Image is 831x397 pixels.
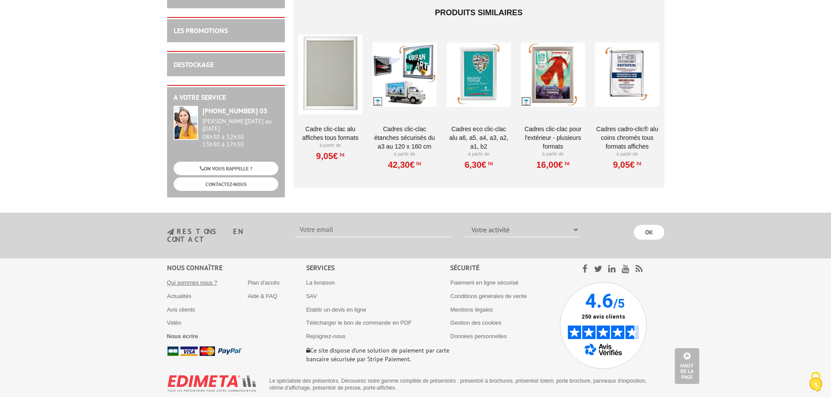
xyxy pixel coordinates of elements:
[536,162,569,167] a: 16,00€HT
[174,162,278,175] a: ON VOUS RAPPELLE ?
[373,125,437,151] a: Cadres Clic-Clac Étanches Sécurisés du A3 au 120 x 160 cm
[450,333,506,339] a: Données personnelles
[447,151,511,158] p: À partir de
[521,151,585,158] p: À partir de
[560,282,647,369] img: Avis Vérifiés - 4.6 sur 5 - 250 avis clients
[675,348,699,384] a: Haut de la page
[248,293,277,299] a: Aide & FAQ
[613,162,641,167] a: 9,05€HT
[465,162,493,167] a: 6,30€HT
[298,142,362,149] p: À partir de
[595,151,659,158] p: À partir de
[167,263,306,273] div: Nous connaître
[167,279,218,286] a: Qui sommes nous ?
[306,306,366,313] a: Etablir un devis en ligne
[270,377,658,391] p: Le spécialiste des présentoirs. Découvrez notre gamme complète de présentoirs : présentoir à broc...
[167,333,198,339] a: Nous écrire
[486,160,493,166] sup: HT
[174,106,198,140] img: widget-service.jpg
[306,279,335,286] a: La livraison
[634,225,664,240] input: OK
[167,319,181,326] a: Vidéo
[294,222,451,237] input: Votre email
[174,177,278,191] a: CONTACTEZ-NOUS
[202,106,267,115] strong: [PHONE_NUMBER] 03
[435,8,523,17] span: Produits similaires
[450,319,501,326] a: Gestion des cookies
[306,346,451,363] p: Ce site dispose d’une solution de paiement par carte bancaire sécurisée par Stripe Paiement.
[298,125,362,142] a: Cadre Clic-Clac Alu affiches tous formats
[521,125,585,151] a: Cadres Clic-Clac pour l'extérieur - PLUSIEURS FORMATS
[306,333,345,339] a: Rejoignez-nous
[167,228,282,243] h3: restons en contact
[800,367,831,397] button: Cookies (fenêtre modale)
[248,279,280,286] a: Plan d'accès
[450,263,560,273] div: Sécurité
[167,228,174,236] img: newsletter.jpg
[635,160,641,166] sup: HT
[174,26,228,35] a: LES PROMOTIONS
[447,125,511,151] a: Cadres Eco Clic-Clac alu A6, A5, A4, A3, A2, A1, B2
[167,293,192,299] a: Actualités
[306,319,412,326] a: Télécharger le bon de commande en PDF
[167,306,195,313] a: Avis clients
[450,279,518,286] a: Paiement en ligne sécurisé
[174,60,214,69] a: DESTOCKAGE
[595,125,659,151] a: Cadres Cadro-Clic® Alu coins chromés tous formats affiches
[805,371,827,393] img: Cookies (fenêtre modale)
[373,151,437,158] p: À partir de
[316,153,345,159] a: 9,05€HT
[388,162,421,167] a: 42,30€HT
[306,263,451,273] div: Services
[202,118,278,148] div: 08h30 à 12h30 13h30 à 17h30
[450,306,493,313] a: Mentions légales
[450,293,527,299] a: Conditions générales de vente
[414,160,421,166] sup: HT
[202,118,278,132] div: [PERSON_NAME][DATE] au [DATE]
[563,160,570,166] sup: HT
[338,152,345,158] sup: HT
[174,94,278,102] h2: A votre service
[306,293,317,299] a: SAV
